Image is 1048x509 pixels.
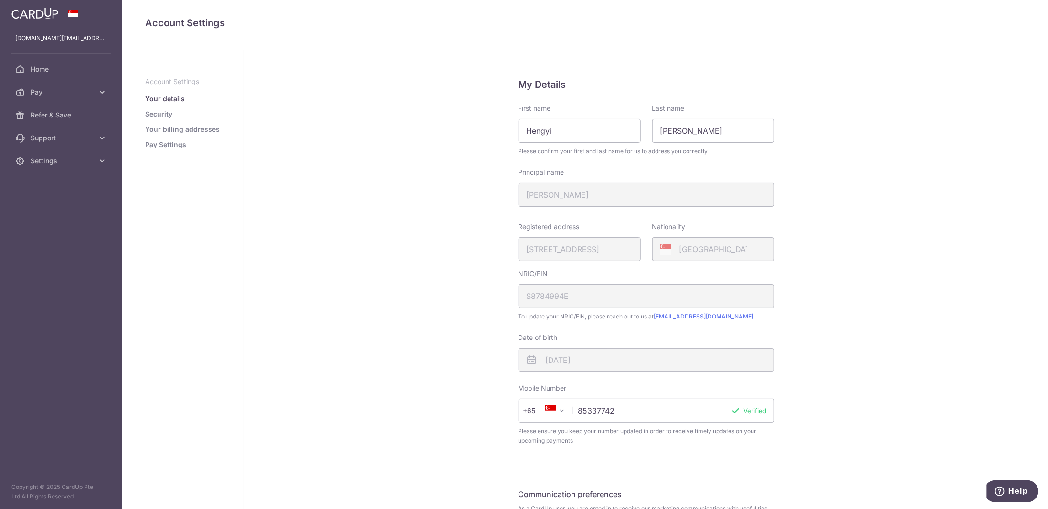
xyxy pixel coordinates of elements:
label: Principal name [519,168,564,177]
a: Your billing addresses [145,125,220,134]
span: Help [21,7,41,15]
a: [EMAIL_ADDRESS][DOMAIN_NAME] [654,313,754,320]
span: Home [31,64,94,74]
iframe: Opens a widget where you can find more information [987,480,1038,504]
label: NRIC/FIN [519,269,548,278]
span: +65 [523,405,549,416]
span: Refer & Save [31,110,94,120]
h5: Communication preferences [519,488,774,500]
label: Last name [652,104,685,113]
h4: Account Settings [145,15,1025,31]
input: First name [519,119,641,143]
p: [DOMAIN_NAME][EMAIL_ADDRESS][DOMAIN_NAME] [15,33,107,43]
p: Account Settings [145,77,221,86]
span: Settings [31,156,94,166]
span: Pay [31,87,94,97]
label: Registered address [519,222,580,232]
a: Security [145,109,172,119]
label: Date of birth [519,333,558,342]
span: Please confirm your first and last name for us to address you correctly [519,147,774,156]
a: Pay Settings [145,140,186,149]
span: Please ensure you keep your number updated in order to receive timely updates on your upcoming pa... [519,426,774,445]
a: Your details [145,94,185,104]
img: CardUp [11,8,58,19]
label: Nationality [652,222,686,232]
label: Mobile Number [519,383,567,393]
span: Support [31,133,94,143]
span: To update your NRIC/FIN, please reach out to us at [519,312,774,321]
input: Last name [652,119,774,143]
h5: My Details [519,77,774,92]
span: +65 [526,405,549,416]
label: First name [519,104,551,113]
